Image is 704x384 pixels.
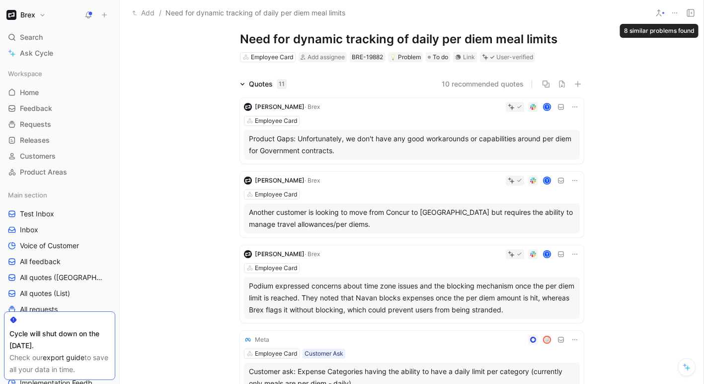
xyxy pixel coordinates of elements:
a: Voice of Customer [4,238,115,253]
a: Home [4,85,115,100]
div: User-verified [496,52,533,62]
div: Problem [390,52,421,62]
div: Employee Card [255,349,297,359]
a: Customers [4,149,115,164]
div: Another customer is looking to move from Concur to [GEOGRAPHIC_DATA] but requires the ability to ... [249,206,575,230]
div: Main sectionTest InboxInboxVoice of CustomerAll feedbackAll quotes ([GEOGRAPHIC_DATA])All quotes ... [4,188,115,349]
span: Customers [20,151,56,161]
a: Releases [4,133,115,148]
img: logo [244,177,252,185]
a: All requests [4,302,115,317]
span: · Brex [305,177,320,184]
span: Search [20,31,43,43]
span: Home [20,88,39,97]
div: Quotes [249,78,287,90]
a: Test Inbox [4,206,115,221]
span: All quotes (List) [20,288,70,298]
span: All quotes ([GEOGRAPHIC_DATA]) [20,273,104,283]
div: Main section [4,188,115,202]
div: Employee Card [255,263,297,273]
img: logo [244,250,252,258]
div: Workspace [4,66,115,81]
div: Customer Ask [305,349,343,359]
span: / [159,7,161,19]
div: BRE-19882 [352,52,383,62]
div: Link [463,52,475,62]
div: To do [426,52,450,62]
a: All quotes (List) [4,286,115,301]
span: [PERSON_NAME] [255,250,305,258]
div: Employee Card [255,190,297,199]
span: Ask Cycle [20,47,53,59]
span: Releases [20,135,50,145]
a: All feedback [4,254,115,269]
span: Need for dynamic tracking of daily per diem meal limits [165,7,345,19]
span: Voice of Customer [20,241,79,251]
h1: Brex [20,10,35,19]
a: Feedback [4,101,115,116]
span: Requests [20,119,51,129]
button: Add [130,7,157,19]
a: All quotes ([GEOGRAPHIC_DATA]) [4,270,115,285]
span: Add assignee [308,53,345,61]
a: Ask Cycle [4,46,115,61]
span: Workspace [8,69,42,79]
span: Product Areas [20,167,67,177]
div: T [544,178,550,184]
a: Product Areas [4,165,115,180]
a: Inbox [4,222,115,237]
div: 11 [277,79,287,89]
img: logo [244,103,252,111]
img: 💡 [390,54,396,60]
span: Feedback [20,103,52,113]
img: logo [244,336,252,344]
span: To do [433,52,448,62]
span: All feedback [20,257,61,267]
div: 💡Problem [388,52,423,62]
div: Cycle will shut down on the [DATE]. [9,328,110,352]
div: Employee Card [255,116,297,126]
span: · Brex [305,103,320,110]
h1: Need for dynamic tracking of daily per diem meal limits [240,31,584,47]
span: [PERSON_NAME] [255,177,305,184]
span: Inbox [20,225,38,235]
div: Search [4,30,115,45]
div: Meta [255,335,269,345]
span: All requests [20,304,58,314]
div: Podium expressed concerns about time zone issues and the blocking mechanism once the per diem lim... [249,280,575,316]
span: · Brex [305,250,320,258]
button: 10 recommended quotes [442,78,524,90]
div: Check our to save all your data in time. [9,352,110,376]
a: export guide [43,353,84,362]
div: T [544,251,550,258]
div: T [544,104,550,110]
a: Requests [4,117,115,132]
span: [PERSON_NAME] [255,103,305,110]
div: 8 similar problems found [620,24,699,38]
img: Brex [6,10,16,20]
div: Quotes11 [236,78,291,90]
button: BrexBrex [4,8,48,22]
span: Test Inbox [20,209,54,219]
span: Main section [8,190,47,200]
div: Employee Card [251,52,293,62]
img: avatar [544,337,550,343]
div: Product Gaps: Unfortunately, we don't have any good workarounds or capabilities around per diem f... [249,133,575,157]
